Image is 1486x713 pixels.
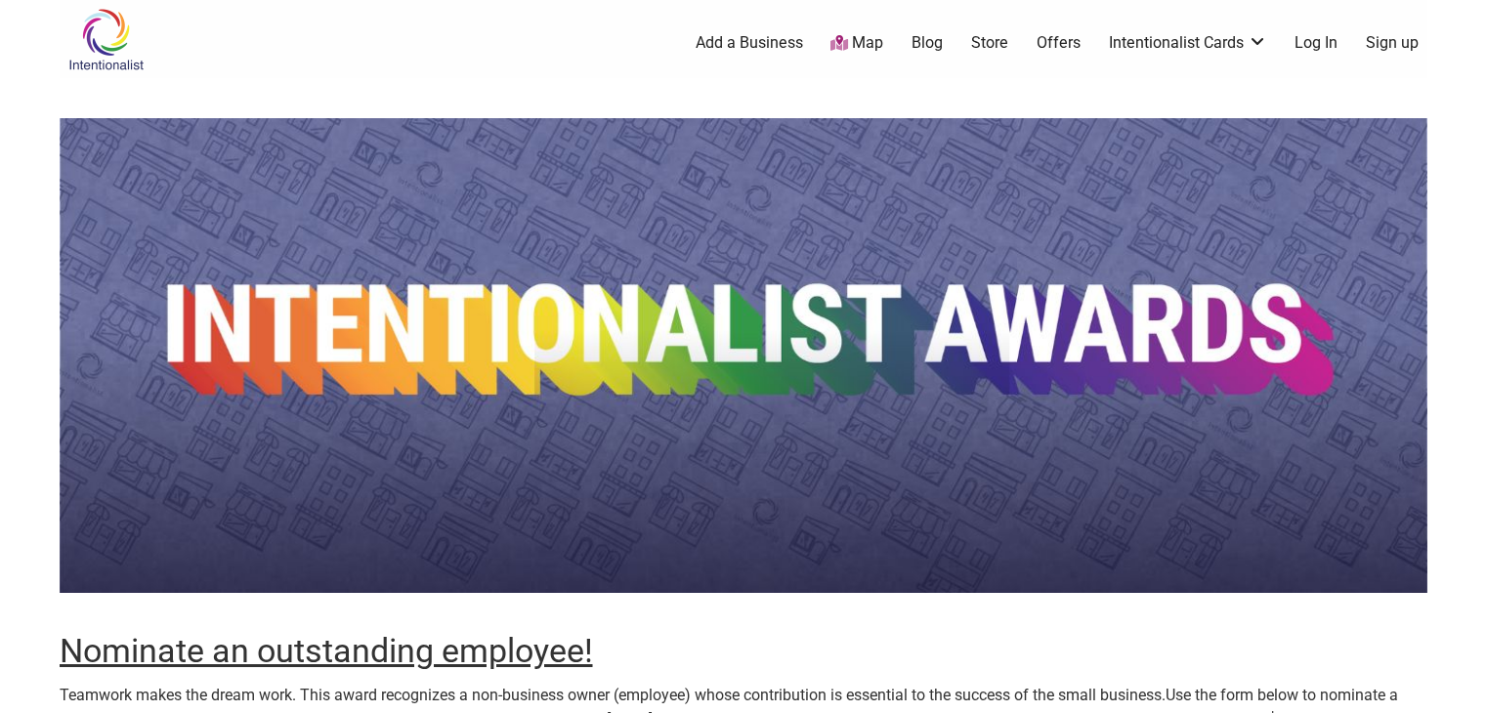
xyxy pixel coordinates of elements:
[696,32,803,54] a: Add a Business
[1109,32,1267,54] a: Intentionalist Cards
[971,32,1008,54] a: Store
[1295,32,1337,54] a: Log In
[912,32,943,54] a: Blog
[60,631,593,670] span: Nominate an outstanding employee!
[60,8,152,71] img: Intentionalist
[60,686,1166,704] span: Teamwork makes the dream work. This award recognizes a non-business owner (employee) whose contri...
[830,32,883,55] a: Map
[1037,32,1081,54] a: Offers
[1366,32,1419,54] a: Sign up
